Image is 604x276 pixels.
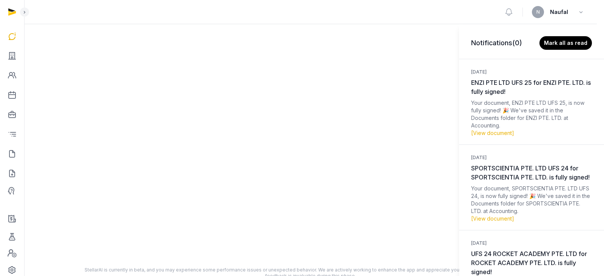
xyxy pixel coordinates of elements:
a: [View document] [471,130,514,136]
a: [View document] [471,215,514,222]
small: [DATE] [471,155,487,161]
span: UFS 24 ROCKET ACADEMY PTE. LTD for ROCKET ACADEMY PTE. LTD. is fully signed! [471,250,587,276]
small: [DATE] [471,240,487,246]
small: [DATE] [471,69,487,75]
button: Mark all as read [539,36,592,50]
span: (0) [512,39,522,47]
span: SPORTSCIENTIA PTE. LTD UFS 24 for SPORTSCIENTIA PTE. LTD. is fully signed! [471,164,590,181]
div: Your document, ENZI PTE LTD UFS 25, is now fully signed! 🎉 We've saved it in the Documents folder... [471,99,592,137]
h3: Notifications [471,38,522,48]
div: Your document, SPORTSCIENTIA PTE. LTD UFS 24, is now fully signed! 🎉 We've saved it in the Docume... [471,185,592,222]
span: ENZI PTE LTD UFS 25 for ENZI PTE. LTD. is fully signed! [471,79,591,95]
